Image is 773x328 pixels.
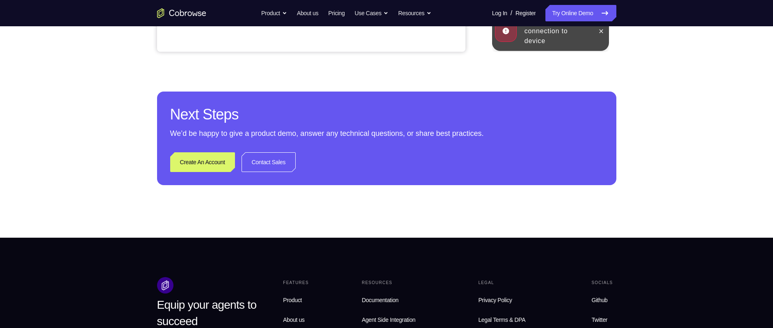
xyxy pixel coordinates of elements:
[475,312,542,328] a: Legal Terms & DPA
[475,292,542,308] a: Privacy Policy
[588,277,616,289] div: Socials
[478,317,525,323] span: Legal Terms & DPA
[75,94,233,110] button: Sign in
[358,277,429,289] div: Resources
[139,213,197,218] a: Create a new account
[545,5,616,21] a: Try Online Demo
[328,5,344,21] a: Pricing
[358,312,429,328] a: Agent Side Integration
[475,277,542,289] div: Legal
[157,298,257,328] span: Equip your agents to succeed
[398,5,431,21] button: Resources
[492,5,507,21] a: Log In
[75,212,233,219] p: Don't have an account?
[362,315,426,325] span: Agent Side Integration
[25,110,90,132] button: Tap to Start
[297,5,318,21] a: About us
[80,78,228,87] input: Enter your email
[511,8,512,18] span: /
[75,56,233,68] h1: Sign in to your account
[130,174,192,182] div: Sign in with Intercom
[75,170,233,186] button: Sign in with Intercom
[242,152,296,172] a: Contact Sales
[170,105,603,124] h2: Next Steps
[133,154,189,162] div: Sign in with GitHub
[37,117,79,125] span: Tap to Start
[131,193,191,202] div: Sign in with Zendesk
[150,117,159,124] p: or
[478,297,512,303] span: Privacy Policy
[355,5,388,21] button: Use Cases
[362,297,399,303] span: Documentation
[280,292,312,308] a: Product
[75,150,233,166] button: Sign in with GitHub
[283,297,302,303] span: Product
[588,292,616,308] a: Github
[591,297,607,303] span: Github
[157,8,206,18] a: Go to the home page
[280,312,312,328] a: About us
[29,207,101,243] div: Unexpectedly lost connection to device
[133,134,189,142] div: Sign in with Google
[280,277,312,289] div: Features
[75,189,233,206] button: Sign in with Zendesk
[283,317,304,323] span: About us
[170,128,603,139] p: We’d be happy to give a product demo, answer any technical questions, or share best practices.
[588,312,616,328] a: Twitter
[75,130,233,147] button: Sign in with Google
[358,292,429,308] a: Documentation
[170,152,235,172] a: Create An Account
[261,5,287,21] button: Product
[515,5,536,21] a: Register
[591,317,607,323] span: Twitter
